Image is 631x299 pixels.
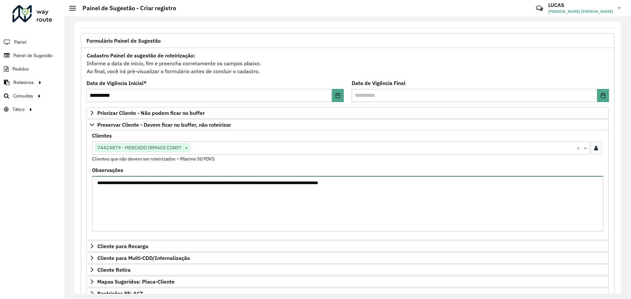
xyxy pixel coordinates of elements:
[576,144,582,152] span: Clear all
[597,89,609,102] button: Choose Date
[12,66,29,73] span: Pedidos
[92,166,123,174] label: Observações
[97,122,231,127] span: Preservar Cliente - Devem ficar no buffer, não roteirizar
[86,107,609,118] a: Priorizar Cliente - Não podem ficar no buffer
[86,79,147,87] label: Data de Vigência Inicial
[532,1,547,15] a: Contato Rápido
[548,2,613,8] h3: LUCAS
[86,264,609,275] a: Cliente Retira
[13,52,53,59] span: Painel de Sugestão
[14,39,26,46] span: Painel
[97,110,205,116] span: Priorizar Cliente - Não podem ficar no buffer
[183,144,190,152] span: ×
[76,5,176,12] h2: Painel de Sugestão - Criar registro
[97,291,143,296] span: Restrições FF: ACT
[86,51,609,75] div: Informe a data de inicio, fim e preencha corretamente os campos abaixo. Ao final, você irá pré-vi...
[86,241,609,252] a: Cliente para Recarga
[97,255,190,261] span: Cliente para Multi-CDD/Internalização
[352,79,406,87] label: Data de Vigência Final
[13,93,33,99] span: Consultas
[92,156,215,162] small: Clientes que não devem ser roteirizados – Máximo 50 PDVS
[86,38,161,43] span: Formulário Painel de Sugestão
[13,79,34,86] span: Relatórios
[86,119,609,130] a: Preservar Cliente - Devem ficar no buffer, não roteirizar
[548,9,613,14] span: [PERSON_NAME] [PERSON_NAME]
[87,52,195,59] strong: Cadastro Painel de sugestão de roteirização:
[12,106,25,113] span: Tático
[86,252,609,264] a: Cliente para Multi-CDD/Internalização
[96,144,183,152] span: 74424879 - MERCADO IRMAOS CONST
[92,132,112,139] label: Clientes
[332,89,344,102] button: Choose Date
[86,130,609,240] div: Preservar Cliente - Devem ficar no buffer, não roteirizar
[97,244,148,249] span: Cliente para Recarga
[86,288,609,299] a: Restrições FF: ACT
[97,267,130,272] span: Cliente Retira
[86,276,609,287] a: Mapas Sugeridos: Placa-Cliente
[97,279,175,284] span: Mapas Sugeridos: Placa-Cliente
